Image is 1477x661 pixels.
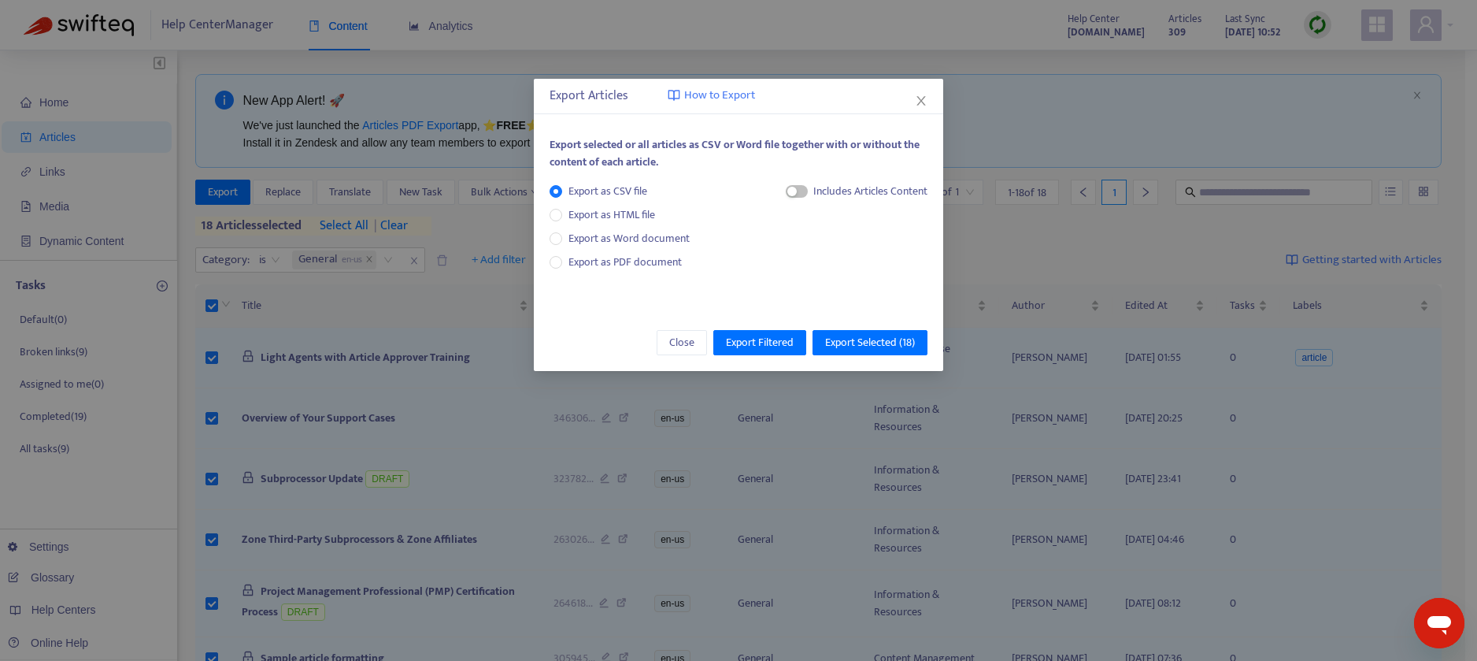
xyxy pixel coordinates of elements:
[825,334,915,351] span: Export Selected ( 18 )
[562,183,653,200] span: Export as CSV file
[1414,598,1464,648] iframe: Button to launch messaging window
[550,87,927,106] div: Export Articles
[726,334,794,351] span: Export Filtered
[550,136,920,171] span: Export selected or all articles as CSV or Word file together with or without the content of each ...
[668,89,680,102] img: image-link
[668,87,755,105] a: How to Export
[813,183,927,200] div: Includes Articles Content
[562,206,661,224] span: Export as HTML file
[657,330,707,355] button: Close
[568,253,682,271] span: Export as PDF document
[813,330,927,355] button: Export Selected (18)
[684,87,755,105] span: How to Export
[562,230,696,247] span: Export as Word document
[915,95,927,107] span: close
[669,334,694,351] span: Close
[912,92,930,110] button: Close
[713,330,806,355] button: Export Filtered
